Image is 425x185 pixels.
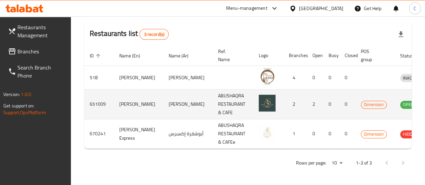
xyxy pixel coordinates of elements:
[114,66,163,90] td: [PERSON_NAME]
[213,119,253,149] td: ABUSHAQRA RESTAURANT & CAFEe
[21,90,31,99] span: 1.0.0
[84,90,114,119] td: 651009
[140,31,168,38] span: 3 record(s)
[323,66,339,90] td: 0
[400,74,423,82] span: INACTIVE
[253,45,284,66] th: Logo
[163,66,213,90] td: [PERSON_NAME]
[307,66,323,90] td: 0
[84,119,114,149] td: 670241
[259,68,275,85] img: Abu Shakra
[169,52,197,60] span: Name (Ar)
[284,90,307,119] td: 2
[119,52,149,60] span: Name (En)
[3,108,46,117] a: Support.OpsPlatform
[3,19,71,43] a: Restaurants Management
[17,63,66,80] span: Search Branch Phone
[307,45,323,66] th: Open
[339,90,355,119] td: 0
[17,23,66,39] span: Restaurants Management
[218,47,245,63] span: Ref. Name
[90,29,169,40] h2: Restaurants list
[259,95,275,111] img: Abu Shakra
[339,119,355,149] td: 0
[393,26,409,42] div: Export file
[3,101,34,110] span: Get support on:
[414,5,416,12] span: C
[400,101,417,108] span: OPEN
[84,66,114,90] td: 518
[361,101,386,108] span: Dimension
[213,90,253,119] td: ABUSHAQRA RESTAURANT & CAFE
[307,90,323,119] td: 2
[356,159,372,167] p: 1-3 of 3
[226,4,267,12] div: Menu-management
[163,90,213,119] td: [PERSON_NAME]
[139,29,169,40] div: Total records count
[361,47,387,63] span: POS group
[114,90,163,119] td: [PERSON_NAME]
[3,43,71,59] a: Branches
[284,119,307,149] td: 1
[400,52,422,60] span: Status
[3,59,71,84] a: Search Branch Phone
[307,119,323,149] td: 0
[299,5,343,12] div: [GEOGRAPHIC_DATA]
[361,130,386,138] span: Dimension
[400,101,417,109] div: OPEN
[296,159,326,167] p: Rows per page:
[17,47,66,55] span: Branches
[3,90,20,99] span: Version:
[114,119,163,149] td: [PERSON_NAME] Express
[90,52,102,60] span: ID
[163,119,213,149] td: أبوشقرة إكسبرس
[284,45,307,66] th: Branches
[259,124,275,141] img: Abu Shakra Express
[323,45,339,66] th: Busy
[339,45,355,66] th: Closed
[400,130,420,138] span: HIDDEN
[323,119,339,149] td: 0
[329,158,345,168] div: Rows per page:
[284,66,307,90] td: 4
[323,90,339,119] td: 0
[339,66,355,90] td: 0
